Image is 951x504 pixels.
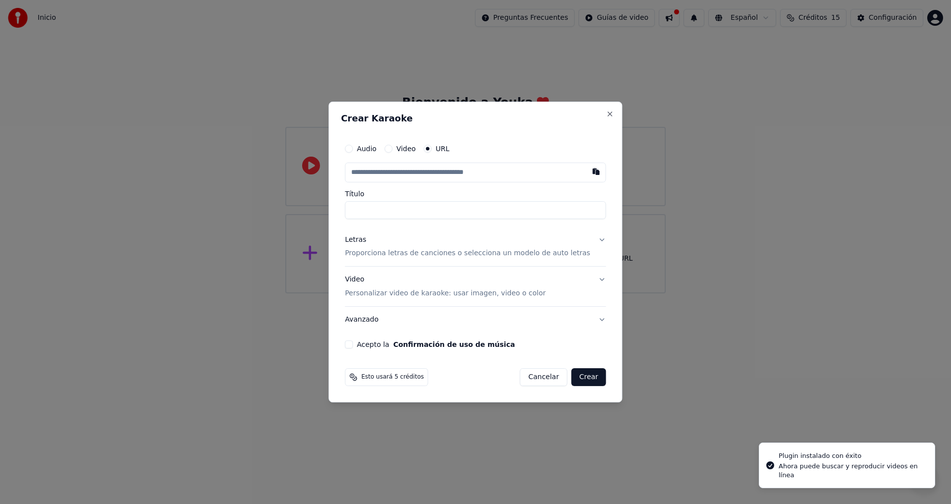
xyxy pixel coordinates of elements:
[393,341,515,348] button: Acepto la
[345,267,606,307] button: VideoPersonalizar video de karaoke: usar imagen, video o color
[345,227,606,267] button: LetrasProporciona letras de canciones o selecciona un modelo de auto letras
[520,368,568,386] button: Cancelar
[345,249,590,259] p: Proporciona letras de canciones o selecciona un modelo de auto letras
[345,288,545,298] p: Personalizar video de karaoke: usar imagen, video o color
[345,307,606,333] button: Avanzado
[345,275,545,299] div: Video
[435,145,449,152] label: URL
[357,341,515,348] label: Acepto la
[396,145,416,152] label: Video
[571,368,606,386] button: Crear
[345,235,366,245] div: Letras
[357,145,376,152] label: Audio
[345,190,606,197] label: Título
[341,114,610,123] h2: Crear Karaoke
[361,373,423,381] span: Esto usará 5 créditos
